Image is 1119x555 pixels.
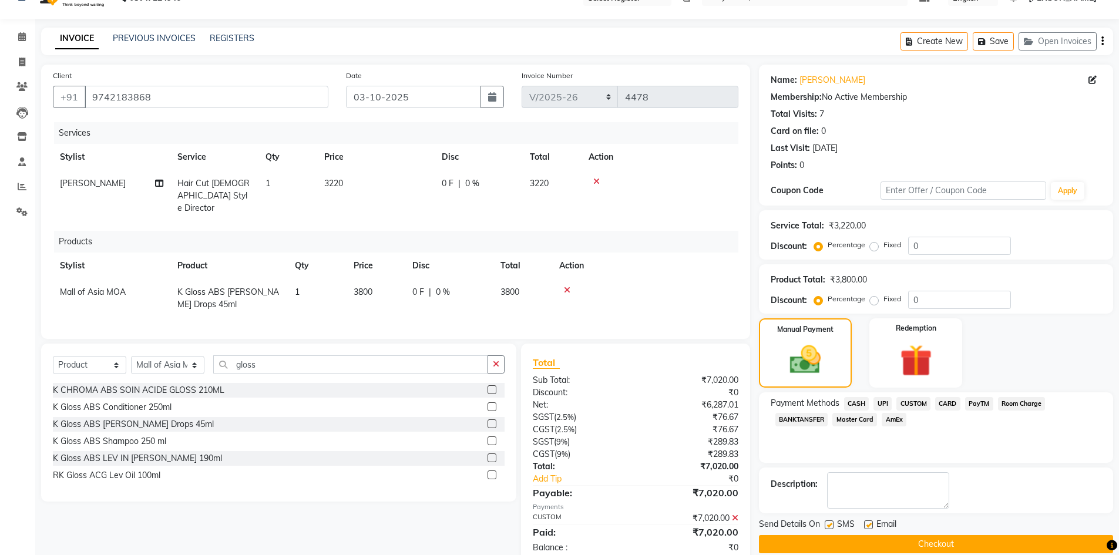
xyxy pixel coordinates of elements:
[896,323,936,334] label: Redemption
[1051,182,1084,200] button: Apply
[832,413,877,426] span: Master Card
[53,70,72,81] label: Client
[177,178,250,213] span: Hair Cut [DEMOGRAPHIC_DATA] Style Director
[890,341,942,381] img: _gift.svg
[771,274,825,286] div: Product Total:
[654,473,747,485] div: ₹0
[524,374,636,386] div: Sub Total:
[1019,32,1097,51] button: Open Invoices
[295,287,300,297] span: 1
[844,397,869,411] span: CASH
[288,253,347,279] th: Qty
[828,240,865,250] label: Percentage
[524,386,636,399] div: Discount:
[812,142,838,154] div: [DATE]
[442,177,453,190] span: 0 F
[799,159,804,171] div: 0
[524,473,654,485] a: Add Tip
[530,178,549,189] span: 3220
[881,181,1046,200] input: Enter Offer / Coupon Code
[533,449,555,459] span: CGST
[324,178,343,189] span: 3220
[771,478,818,490] div: Description:
[771,184,881,197] div: Coupon Code
[524,411,636,423] div: ( )
[780,342,831,378] img: _cash.svg
[213,355,488,374] input: Search or Scan
[759,518,820,533] span: Send Details On
[317,144,435,170] th: Price
[777,324,834,335] label: Manual Payment
[53,253,170,279] th: Stylist
[900,32,968,51] button: Create New
[435,144,523,170] th: Disc
[85,86,328,108] input: Search by Name/Mobile/Email/Code
[771,125,819,137] div: Card on file:
[636,411,747,423] div: ₹76.67
[771,91,822,103] div: Membership:
[830,274,867,286] div: ₹3,800.00
[60,178,126,189] span: [PERSON_NAME]
[771,142,810,154] div: Last Visit:
[935,397,960,411] span: CARD
[771,91,1101,103] div: No Active Membership
[771,220,824,232] div: Service Total:
[177,287,279,310] span: K Gloss ABS [PERSON_NAME] Drops 45ml
[557,425,574,434] span: 2.5%
[53,401,172,413] div: K Gloss ABS Conditioner 250ml
[636,486,747,500] div: ₹7,020.00
[523,144,582,170] th: Total
[533,502,738,512] div: Payments
[436,286,450,298] span: 0 %
[556,437,567,446] span: 9%
[170,144,258,170] th: Service
[636,386,747,399] div: ₹0
[524,541,636,554] div: Balance :
[771,294,807,307] div: Discount:
[524,525,636,539] div: Paid:
[524,399,636,411] div: Net:
[636,374,747,386] div: ₹7,020.00
[346,70,362,81] label: Date
[53,469,160,482] div: RK Gloss ACG Lev Oil 100ml
[524,486,636,500] div: Payable:
[258,144,317,170] th: Qty
[771,108,817,120] div: Total Visits:
[53,144,170,170] th: Stylist
[998,397,1046,411] span: Room Charge
[771,74,797,86] div: Name:
[522,70,573,81] label: Invoice Number
[896,397,930,411] span: CUSTOM
[533,356,560,369] span: Total
[829,220,866,232] div: ₹3,220.00
[973,32,1014,51] button: Save
[799,74,865,86] a: [PERSON_NAME]
[405,253,493,279] th: Disc
[500,287,519,297] span: 3800
[53,418,214,430] div: K Gloss ABS [PERSON_NAME] Drops 45ml
[55,28,99,49] a: INVOICE
[429,286,431,298] span: |
[210,33,254,43] a: REGISTERS
[458,177,461,190] span: |
[493,253,552,279] th: Total
[882,413,906,426] span: AmEx
[524,436,636,448] div: ( )
[266,178,270,189] span: 1
[524,512,636,524] div: CUSTOM
[965,397,993,411] span: PayTM
[524,423,636,436] div: ( )
[636,399,747,411] div: ₹6,287.01
[828,294,865,304] label: Percentage
[775,413,828,426] span: BANKTANSFER
[636,460,747,473] div: ₹7,020.00
[819,108,824,120] div: 7
[771,240,807,253] div: Discount:
[876,518,896,533] span: Email
[53,86,86,108] button: +91
[53,384,224,396] div: K CHROMA ABS SOIN ACIDE GLOSS 210ML
[556,412,574,422] span: 2.5%
[883,240,901,250] label: Fixed
[465,177,479,190] span: 0 %
[759,535,1113,553] button: Checkout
